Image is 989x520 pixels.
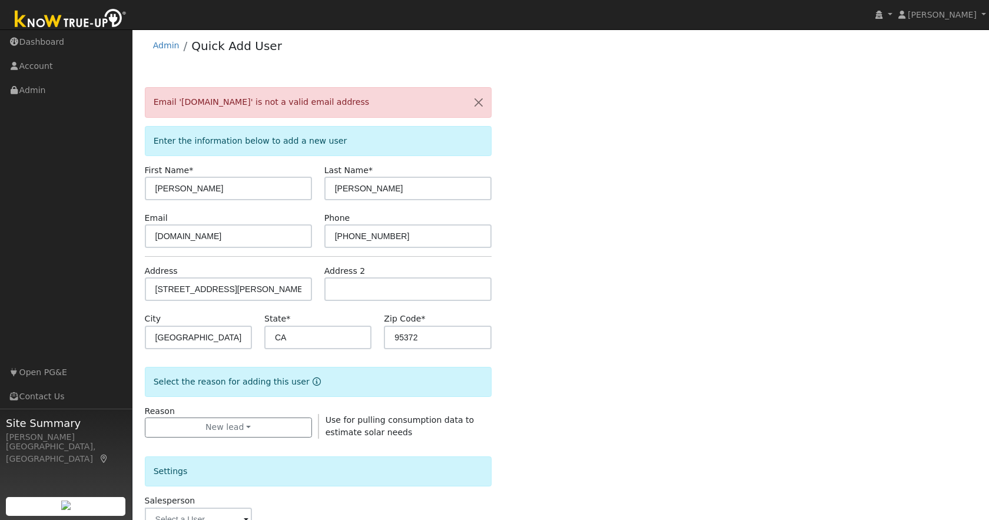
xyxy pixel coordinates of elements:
img: retrieve [61,501,71,510]
a: Reason for new user [310,377,321,386]
img: Know True-Up [9,6,132,33]
div: Enter the information below to add a new user [145,126,492,156]
span: Required [286,314,290,323]
span: Required [189,165,193,175]
label: Last Name [324,164,373,177]
span: Required [369,165,373,175]
label: Zip Code [384,313,425,325]
a: Map [99,454,109,463]
label: City [145,313,161,325]
label: Address 2 [324,265,366,277]
label: Reason [145,405,175,418]
label: Address [145,265,178,277]
button: New lead [145,418,312,438]
span: Email '[DOMAIN_NAME]' is not a valid email address [154,97,370,107]
label: State [264,313,290,325]
label: Salesperson [145,495,195,507]
label: First Name [145,164,194,177]
span: Site Summary [6,415,126,431]
span: [PERSON_NAME] [908,10,977,19]
a: Quick Add User [191,39,282,53]
div: [GEOGRAPHIC_DATA], [GEOGRAPHIC_DATA] [6,440,126,465]
span: Use for pulling consumption data to estimate solar needs [326,415,474,437]
div: Settings [145,456,492,486]
label: Email [145,212,168,224]
span: Required [421,314,425,323]
label: Phone [324,212,350,224]
div: Select the reason for adding this user [145,367,492,397]
div: [PERSON_NAME] [6,431,126,443]
a: Admin [153,41,180,50]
